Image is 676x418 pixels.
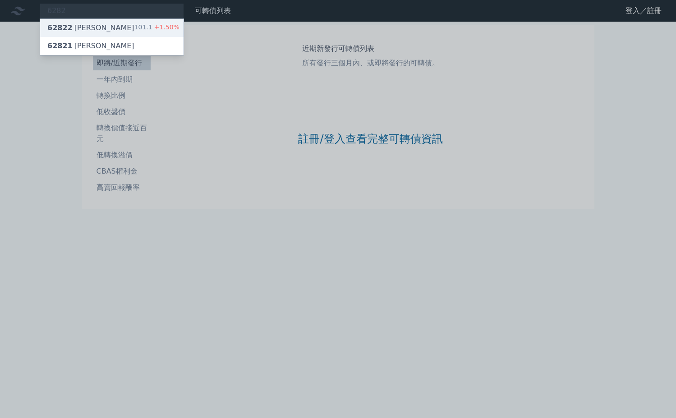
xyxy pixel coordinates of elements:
[47,41,134,51] div: [PERSON_NAME]
[152,23,179,31] span: +1.50%
[47,41,73,50] span: 62821
[47,23,134,33] div: [PERSON_NAME]
[40,19,184,37] a: 62822[PERSON_NAME] 101.1+1.50%
[47,23,73,32] span: 62822
[631,375,676,418] iframe: Chat Widget
[40,37,184,55] a: 62821[PERSON_NAME]
[631,375,676,418] div: 聊天小工具
[134,23,179,33] div: 101.1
